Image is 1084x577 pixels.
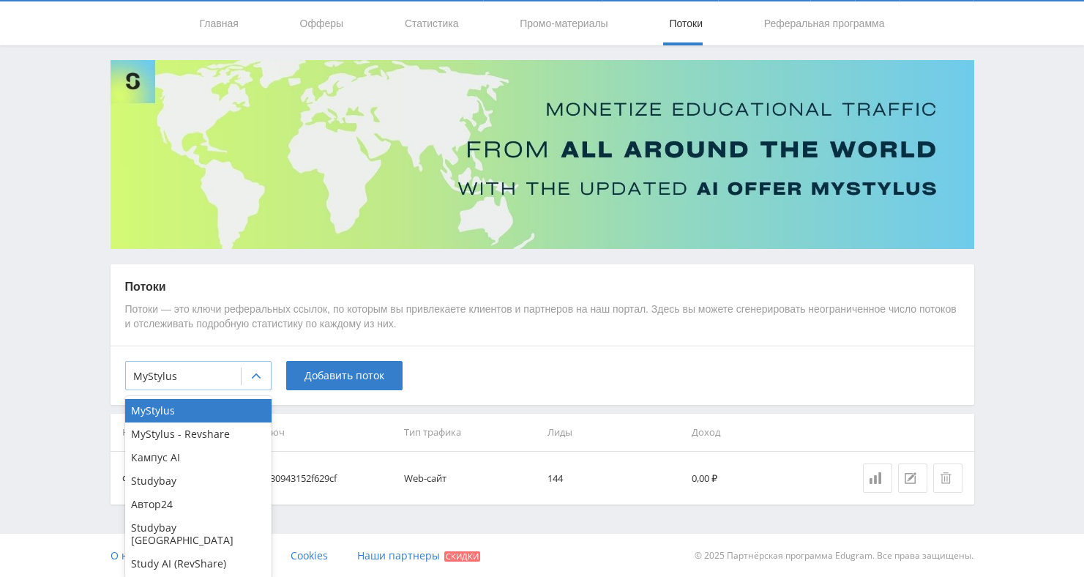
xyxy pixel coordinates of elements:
[686,414,830,451] th: Доход
[125,552,272,576] div: Study AI (RevShare)
[125,446,272,469] div: Кампус AI
[125,493,272,516] div: Автор24
[111,548,139,562] span: О нас
[542,414,686,451] th: Лиды
[686,452,830,505] td: 0,00 ₽
[304,370,384,381] span: Добавить поток
[763,1,886,45] a: Реферальная программа
[125,516,272,551] div: Studybay [GEOGRAPHIC_DATA]
[198,1,240,45] a: Главная
[357,548,440,562] span: Наши партнеры
[111,60,974,249] img: Banner
[398,414,542,451] th: Тип трафика
[254,414,398,451] th: Ключ
[286,361,403,390] button: Добавить поток
[299,1,345,45] a: Офферы
[403,1,460,45] a: Статистика
[125,302,960,331] p: Потоки — это ключи реферальных ссылок, по которым вы привлекаете клиентов и партнеров на наш порт...
[518,1,609,45] a: Промо-материалы
[863,464,892,493] a: Статистика
[898,464,927,493] button: Редактировать
[254,452,398,505] td: 7930943152f629cf
[398,452,542,505] td: Web-сайт
[542,452,686,505] td: 144
[291,548,328,562] span: Cookies
[125,399,272,422] div: MyStylus
[122,470,153,487] div: default
[111,414,255,451] th: Название
[125,279,960,295] p: Потоки
[125,422,272,446] div: MyStylus - Revshare
[125,469,272,493] div: Studybay
[933,464,962,493] button: Удалить
[668,1,704,45] a: Потоки
[444,551,480,562] span: Скидки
